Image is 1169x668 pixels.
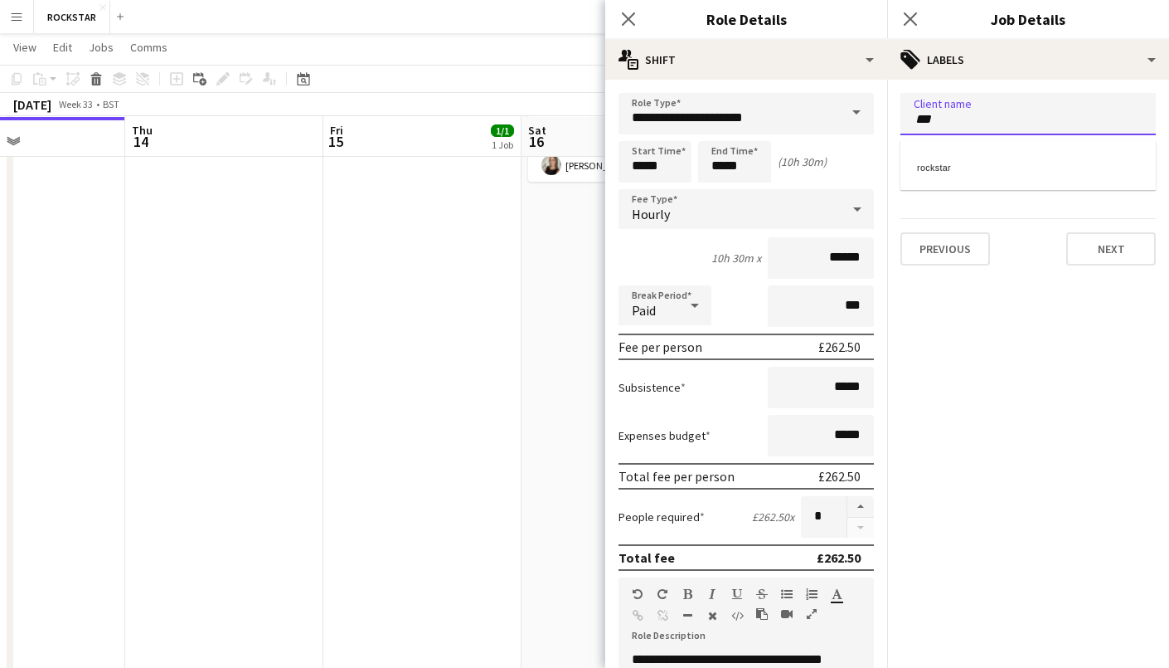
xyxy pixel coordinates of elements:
span: View [13,40,36,55]
span: Comms [130,40,167,55]
span: Paid [632,302,656,319]
button: Underline [731,588,743,601]
span: Edit [53,40,72,55]
div: £262.50 [818,468,861,485]
span: Sat [528,123,546,138]
h3: Role Details [605,8,887,30]
div: BST [103,98,119,110]
span: Week 33 [55,98,96,110]
button: Italic [706,588,718,601]
label: Subsistence [618,380,686,395]
div: 10h 30m x [711,251,761,266]
button: Fullscreen [806,607,817,621]
button: Redo [657,588,668,601]
button: Text Color [831,588,842,601]
div: Shift [605,40,887,80]
button: Clear Formatting [706,609,718,622]
a: Comms [124,37,174,58]
button: Ordered List [806,588,817,601]
div: Total fee [618,549,675,566]
div: £262.50 x [752,510,794,524]
div: (10h 30m) [778,154,827,169]
a: Jobs [82,37,120,58]
span: 16 [526,132,546,151]
button: Increase [847,496,874,518]
label: People required [618,510,705,524]
a: View [7,37,43,58]
span: Fri [330,123,343,138]
button: Insert video [781,607,793,621]
span: 1/1 [491,124,514,137]
div: Total fee per person [618,468,735,485]
a: Edit [46,37,79,58]
button: HTML Code [731,609,743,622]
button: Bold [682,588,693,601]
div: £262.50 [817,549,861,566]
div: £262.50 [818,339,861,355]
button: Undo [632,588,643,601]
span: Thu [132,123,153,138]
div: Fee per person [618,339,702,355]
span: 14 [129,132,153,151]
span: Hourly [632,206,670,222]
div: 1 Job [492,139,513,151]
button: Paste as plain text [756,607,768,621]
button: Strikethrough [756,588,768,601]
div: [DATE] [13,96,51,113]
label: Expenses budget [618,428,711,443]
span: Jobs [89,40,114,55]
div: rockstar [900,145,1156,185]
span: 15 [327,132,343,151]
button: ROCKSTAR [34,1,110,33]
button: Horizontal Line [682,609,693,622]
button: Unordered List [781,588,793,601]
